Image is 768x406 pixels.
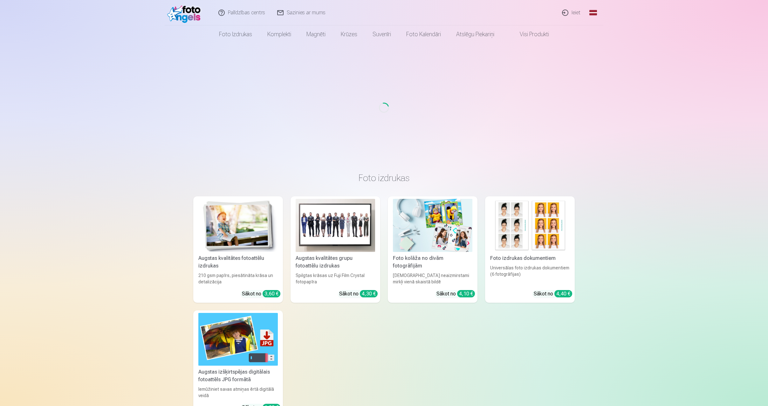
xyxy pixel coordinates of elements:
div: Augstas kvalitātes fotoattēlu izdrukas [196,254,280,270]
img: Foto kolāža no divām fotogrāfijām [393,199,472,252]
div: 210 gsm papīrs, piesātināta krāsa un detalizācija [196,272,280,285]
img: Foto izdrukas dokumentiem [490,199,570,252]
div: Augstas kvalitātes grupu fotoattēlu izdrukas [293,254,378,270]
div: [DEMOGRAPHIC_DATA] neaizmirstami mirkļi vienā skaistā bildē [390,272,475,285]
a: Augstas kvalitātes grupu fotoattēlu izdrukasAugstas kvalitātes grupu fotoattēlu izdrukasSpilgtas ... [291,196,380,303]
div: Sākot no [339,290,378,298]
div: 4,30 € [360,290,378,297]
a: Atslēgu piekariņi [449,25,502,43]
div: Sākot no [436,290,475,298]
div: 3,60 € [263,290,280,297]
div: Foto kolāža no divām fotogrāfijām [390,254,475,270]
a: Foto kalendāri [399,25,449,43]
img: /fa1 [167,3,204,23]
div: Universālas foto izdrukas dokumentiem (6 fotogrāfijas) [488,265,572,285]
a: Komplekti [260,25,299,43]
div: 4,40 € [554,290,572,297]
a: Foto kolāža no divām fotogrāfijāmFoto kolāža no divām fotogrāfijām[DEMOGRAPHIC_DATA] neaizmirstam... [388,196,477,303]
img: Augstas izšķirtspējas digitālais fotoattēls JPG formātā [198,313,278,366]
a: Foto izdrukas [211,25,260,43]
div: Iemūžiniet savas atmiņas ērtā digitālā veidā [196,386,280,399]
div: 4,10 € [457,290,475,297]
div: Sākot no [534,290,572,298]
div: Spilgtas krāsas uz Fuji Film Crystal fotopapīra [293,272,378,285]
a: Krūzes [333,25,365,43]
a: Visi produkti [502,25,557,43]
div: Augstas izšķirtspējas digitālais fotoattēls JPG formātā [196,368,280,383]
img: Augstas kvalitātes grupu fotoattēlu izdrukas [296,199,375,252]
a: Foto izdrukas dokumentiemFoto izdrukas dokumentiemUniversālas foto izdrukas dokumentiem (6 fotogr... [485,196,575,303]
div: Sākot no [242,290,280,298]
div: Foto izdrukas dokumentiem [488,254,572,262]
a: Augstas kvalitātes fotoattēlu izdrukasAugstas kvalitātes fotoattēlu izdrukas210 gsm papīrs, piesā... [193,196,283,303]
h3: Foto izdrukas [198,172,570,184]
a: Suvenīri [365,25,399,43]
a: Magnēti [299,25,333,43]
img: Augstas kvalitātes fotoattēlu izdrukas [198,199,278,252]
